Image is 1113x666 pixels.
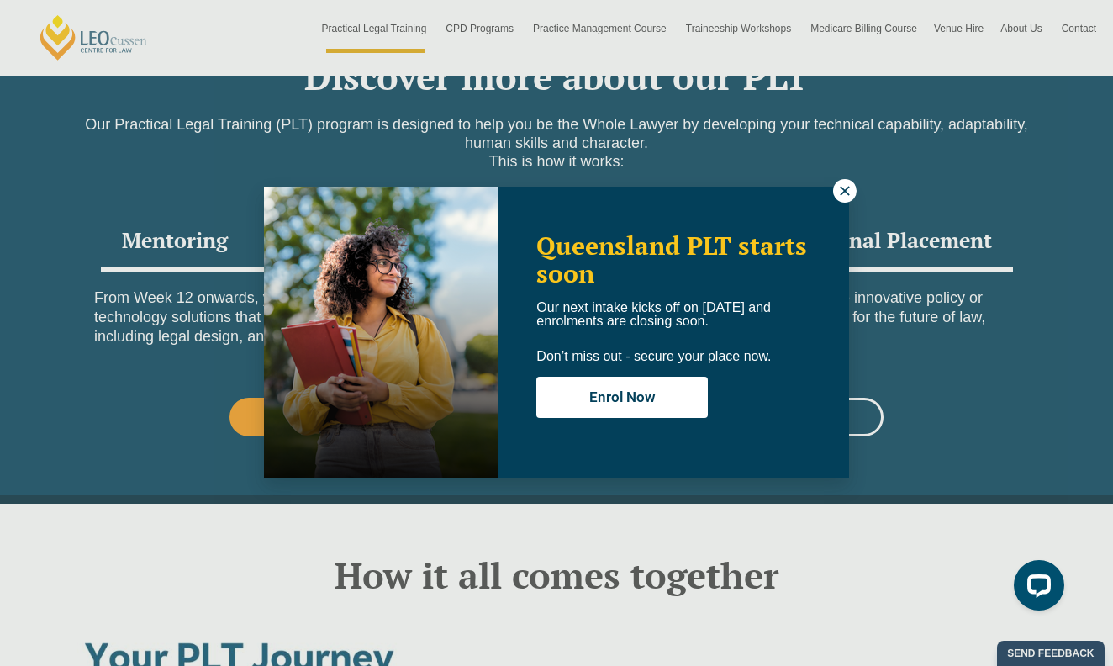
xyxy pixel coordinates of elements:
[536,349,771,363] span: Don’t miss out - secure your place now.
[264,187,498,478] img: Woman in yellow blouse holding folders looking to the right and smiling
[536,377,708,418] button: Enrol Now
[536,229,807,290] span: Queensland PLT starts soon
[833,179,857,203] button: Close
[1000,553,1071,624] iframe: LiveChat chat widget
[536,300,771,328] span: Our next intake kicks off on [DATE] and enrolments are closing soon.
